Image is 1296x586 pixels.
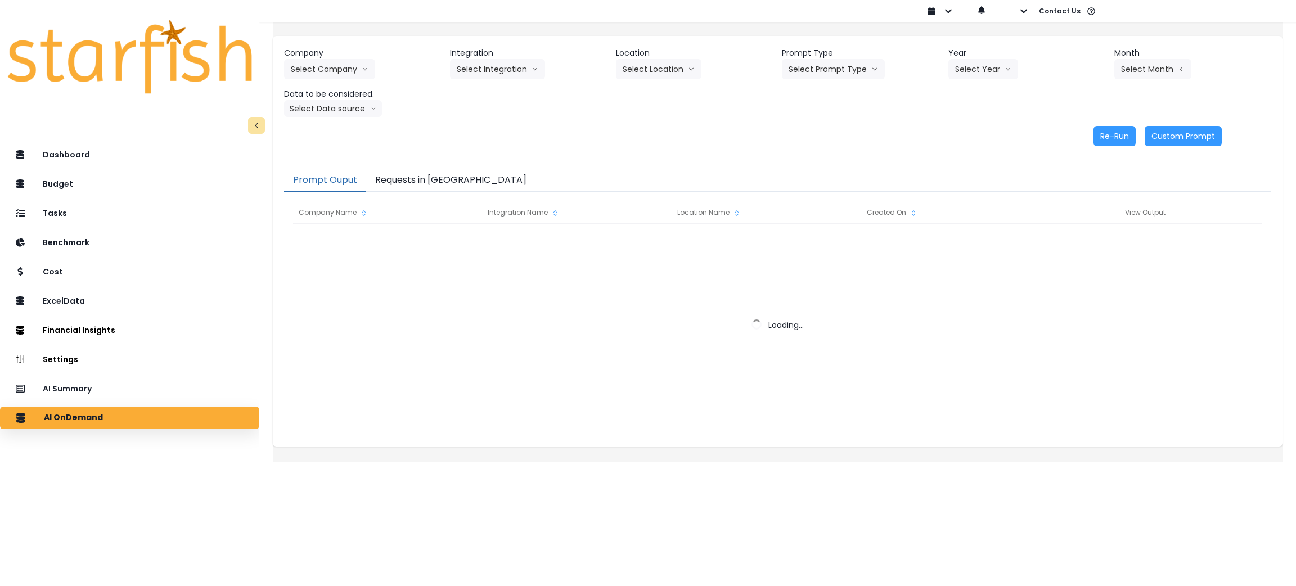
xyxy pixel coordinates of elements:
[43,296,85,306] p: ExcelData
[284,59,375,79] button: Select Companyarrow down line
[909,209,918,218] svg: sort
[43,209,67,218] p: Tasks
[1145,126,1222,146] button: Custom Prompt
[768,319,804,331] span: Loading...
[284,47,441,59] header: Company
[1050,201,1240,224] div: View Output
[861,201,1050,224] div: Created On
[359,209,368,218] svg: sort
[366,169,535,192] button: Requests in [GEOGRAPHIC_DATA]
[43,238,89,247] p: Benchmark
[371,103,376,114] svg: arrow down line
[44,413,103,423] p: AI OnDemand
[782,59,885,79] button: Select Prompt Typearrow down line
[450,59,545,79] button: Select Integrationarrow down line
[732,209,741,218] svg: sort
[688,64,695,75] svg: arrow down line
[551,209,560,218] svg: sort
[43,267,63,277] p: Cost
[1114,47,1271,59] header: Month
[43,384,92,394] p: AI Summary
[482,201,671,224] div: Integration Name
[616,59,701,79] button: Select Locationarrow down line
[362,64,368,75] svg: arrow down line
[1005,64,1011,75] svg: arrow down line
[1114,59,1191,79] button: Select Montharrow left line
[284,169,366,192] button: Prompt Ouput
[948,47,1105,59] header: Year
[532,64,538,75] svg: arrow down line
[450,47,607,59] header: Integration
[284,88,441,100] header: Data to be considered.
[43,150,90,160] p: Dashboard
[672,201,861,224] div: Location Name
[284,100,382,117] button: Select Data sourcearrow down line
[1093,126,1136,146] button: Re-Run
[1178,64,1185,75] svg: arrow left line
[948,59,1018,79] button: Select Yeararrow down line
[871,64,878,75] svg: arrow down line
[782,47,939,59] header: Prompt Type
[43,179,73,189] p: Budget
[293,201,482,224] div: Company Name
[616,47,773,59] header: Location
